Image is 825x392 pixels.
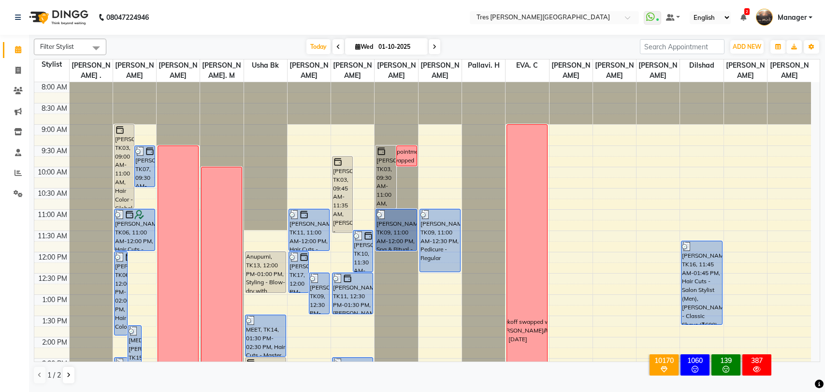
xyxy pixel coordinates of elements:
span: [PERSON_NAME] [550,59,593,82]
span: 1 / 2 [47,370,61,380]
div: [PERSON_NAME], TK11, 11:00 AM-12:00 PM, Hair Cuts - Salon Stylist (Men) [289,209,329,250]
button: ADD NEW [730,40,764,54]
span: [PERSON_NAME] [331,59,374,82]
div: [PERSON_NAME], TK17, 12:00 PM-01:00 PM, Hair Cuts - Salon Stylist (Men) [289,252,309,292]
div: 10:00 AM [36,167,69,177]
span: [PERSON_NAME] [637,59,680,82]
span: [PERSON_NAME] [724,59,767,82]
div: 9:30 AM [40,146,69,156]
div: 10:30 AM [36,189,69,199]
span: [PERSON_NAME] [113,59,156,82]
div: [PERSON_NAME], TK09, 11:00 AM-12:00 PM, Spa & Ritual - Essential [376,209,416,250]
span: [PERSON_NAME] [157,59,200,82]
div: 1:30 PM [40,316,69,326]
div: [PERSON_NAME], TK06, 11:00 AM-12:00 PM, Hair Cuts - Creative Head (Women) [115,209,155,250]
span: 2 [744,8,750,15]
a: 2 [740,13,746,22]
div: 11:30 AM [36,231,69,241]
div: [PERSON_NAME], TK09, 11:00 AM-12:30 PM, Pedicure - Regular [420,209,460,272]
div: 10170 [651,356,677,365]
img: Manager [756,9,773,26]
div: 12:30 PM [36,274,69,284]
span: Usha bk [244,59,287,72]
div: 2:00 PM [40,337,69,348]
input: Search Appointment [640,39,724,54]
input: 2025-10-01 [376,40,424,54]
div: weekoff swapped with [PERSON_NAME]//take app [DATE] [497,318,557,344]
span: Filter Stylist [40,43,74,50]
div: 387 [744,356,769,365]
b: 08047224946 [106,4,149,31]
span: [PERSON_NAME] [593,59,636,82]
span: ADD NEW [733,43,761,50]
span: [PERSON_NAME] [375,59,418,82]
div: Stylist [34,59,69,70]
div: 2:30 PM [40,359,69,369]
div: 1060 [682,356,708,365]
span: Manager [778,13,807,23]
div: [PERSON_NAME], TK03, 09:45 AM-11:35 AM, [PERSON_NAME] - Classic Shave,[PERSON_NAME] colour [333,157,352,232]
span: Today [306,39,331,54]
div: 1:00 PM [40,295,69,305]
div: 8:00 AM [40,82,69,92]
div: [PERSON_NAME], TK06, 12:00 PM-02:00 PM, Hair Color - Root Touch Up ([MEDICAL_DATA] Free) (Women) [115,252,127,335]
span: EVA. C [506,59,549,72]
div: [PERSON_NAME], TK10, 11:30 AM-12:30 PM, [PERSON_NAME] - Classic Shave [353,231,373,272]
div: [PERSON_NAME], TK07, 09:30 AM-10:30 AM, Hair Cuts - Creative Head (Women) [135,146,155,187]
div: 8:30 AM [40,103,69,114]
div: 9:00 AM [40,125,69,135]
span: [PERSON_NAME] . [70,59,113,82]
span: Dilshad [680,59,723,72]
div: MEET, TK14, 01:30 PM-02:30 PM, Hair Cuts - Master Stylist (Men) [246,315,286,356]
span: [PERSON_NAME] [419,59,462,82]
span: [PERSON_NAME] [288,59,331,82]
span: [PERSON_NAME]. M [200,59,243,82]
div: [PERSON_NAME], TK03, 09:30 AM-11:00 AM, Vitamin C Facial [376,146,396,208]
div: take appointment swapped weekoff [390,139,423,173]
span: Pallavi. H [462,59,505,72]
div: [PERSON_NAME], TK03, 09:00 AM-11:00 AM, Hair Color - Global ([MEDICAL_DATA] Free) (Men) [115,125,134,208]
div: 139 [713,356,738,365]
div: [PERSON_NAME], TK09, 12:30 PM-01:30 PM, Hair Cuts - Salon Stylist (Women) [309,273,329,314]
div: [PERSON_NAME], TK16, 11:45 AM-01:45 PM, Hair Cuts - Salon Stylist (Men),[PERSON_NAME] - Classic S... [681,241,722,324]
span: Wed [353,43,376,50]
img: logo [25,4,91,31]
div: 11:00 AM [36,210,69,220]
div: [PERSON_NAME], TK11, 12:30 PM-01:30 PM, [PERSON_NAME] - Classic Shave [333,273,373,314]
div: Anupurni, TK13, 12:00 PM-01:00 PM, Styling - Blow-dry with Shampoo [246,252,286,292]
div: 12:00 PM [36,252,69,262]
span: [PERSON_NAME] [767,59,811,82]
